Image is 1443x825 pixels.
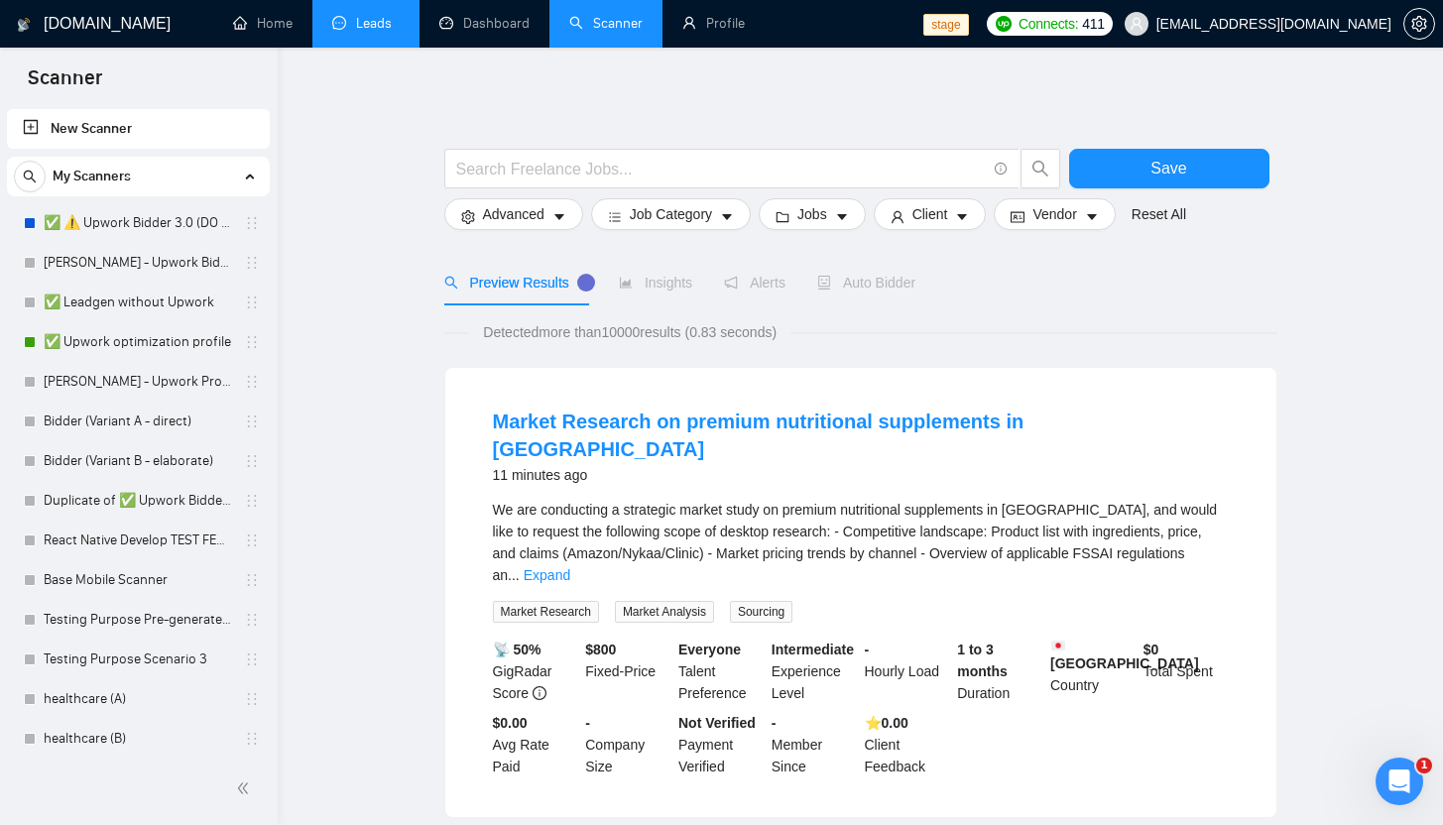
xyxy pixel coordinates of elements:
[444,276,458,290] span: search
[581,639,674,704] div: Fixed-Price
[244,255,260,271] span: holder
[865,642,870,657] b: -
[1021,149,1060,188] button: search
[552,209,566,224] span: caret-down
[489,712,582,777] div: Avg Rate Paid
[533,686,546,700] span: info-circle
[912,203,948,225] span: Client
[759,198,866,230] button: folderJobscaret-down
[493,411,1024,460] a: Market Research on premium nutritional supplements in [GEOGRAPHIC_DATA]
[456,157,986,181] input: Search Freelance Jobs...
[44,243,232,283] a: [PERSON_NAME] - Upwork Bidder
[44,719,232,759] a: healthcare (B)
[678,642,741,657] b: Everyone
[615,601,714,623] span: Market Analysis
[630,203,712,225] span: Job Category
[1403,8,1435,40] button: setting
[244,731,260,747] span: holder
[1376,758,1423,805] iframe: Intercom live chat
[891,209,904,224] span: user
[44,640,232,679] a: Testing Purpose Scenario 3
[608,209,622,224] span: bars
[585,715,590,731] b: -
[7,109,270,149] li: New Scanner
[244,453,260,469] span: holder
[957,642,1008,679] b: 1 to 3 months
[244,215,260,231] span: holder
[53,157,131,196] span: My Scanners
[996,16,1012,32] img: upwork-logo.png
[817,275,915,291] span: Auto Bidder
[233,15,293,32] a: homeHome
[772,715,777,731] b: -
[797,203,827,225] span: Jobs
[332,15,400,32] a: messageLeads
[244,413,260,429] span: holder
[44,362,232,402] a: [PERSON_NAME] - Upwork Proposal
[493,601,599,623] span: Market Research
[861,712,954,777] div: Client Feedback
[244,334,260,350] span: holder
[1082,13,1104,35] span: 411
[461,209,475,224] span: setting
[874,198,987,230] button: userClientcaret-down
[524,567,570,583] a: Expand
[493,642,541,657] b: 📡 50%
[835,209,849,224] span: caret-down
[577,274,595,292] div: Tooltip anchor
[861,639,954,704] div: Hourly Load
[1032,203,1076,225] span: Vendor
[23,109,254,149] a: New Scanner
[493,463,1229,487] div: 11 minutes ago
[674,639,768,704] div: Talent Preference
[444,275,587,291] span: Preview Results
[14,161,46,192] button: search
[724,275,785,291] span: Alerts
[768,712,861,777] div: Member Since
[1046,639,1140,704] div: Country
[244,691,260,707] span: holder
[923,14,968,36] span: stage
[44,441,232,481] a: Bidder (Variant B - elaborate)
[244,651,260,667] span: holder
[730,601,792,623] span: Sourcing
[493,499,1229,586] div: We are conducting a strategic market study on premium nutritional supplements in India, and would...
[1069,149,1269,188] button: Save
[817,276,831,290] span: robot
[44,322,232,362] a: ✅ Upwork optimization profile
[489,639,582,704] div: GigRadar Score
[17,9,31,41] img: logo
[682,15,745,32] a: userProfile
[1132,203,1186,225] a: Reset All
[244,532,260,548] span: holder
[12,63,118,105] span: Scanner
[244,493,260,509] span: holder
[720,209,734,224] span: caret-down
[44,521,232,560] a: React Native Develop TEST FEB 123
[444,198,583,230] button: settingAdvancedcaret-down
[994,198,1115,230] button: idcardVendorcaret-down
[724,276,738,290] span: notification
[768,639,861,704] div: Experience Level
[953,639,1046,704] div: Duration
[1011,209,1024,224] span: idcard
[1050,639,1199,671] b: [GEOGRAPHIC_DATA]
[1022,160,1059,177] span: search
[1416,758,1432,773] span: 1
[483,203,544,225] span: Advanced
[1403,16,1435,32] a: setting
[995,163,1008,176] span: info-circle
[15,170,45,183] span: search
[955,209,969,224] span: caret-down
[1130,17,1143,31] span: user
[44,600,232,640] a: Testing Purpose Pre-generated 1
[585,642,616,657] b: $ 800
[44,283,232,322] a: ✅ Leadgen without Upwork
[1085,209,1099,224] span: caret-down
[591,198,751,230] button: barsJob Categorycaret-down
[776,209,789,224] span: folder
[44,481,232,521] a: Duplicate of ✅ Upwork Bidder 3.0
[569,15,643,32] a: searchScanner
[1404,16,1434,32] span: setting
[236,778,256,798] span: double-left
